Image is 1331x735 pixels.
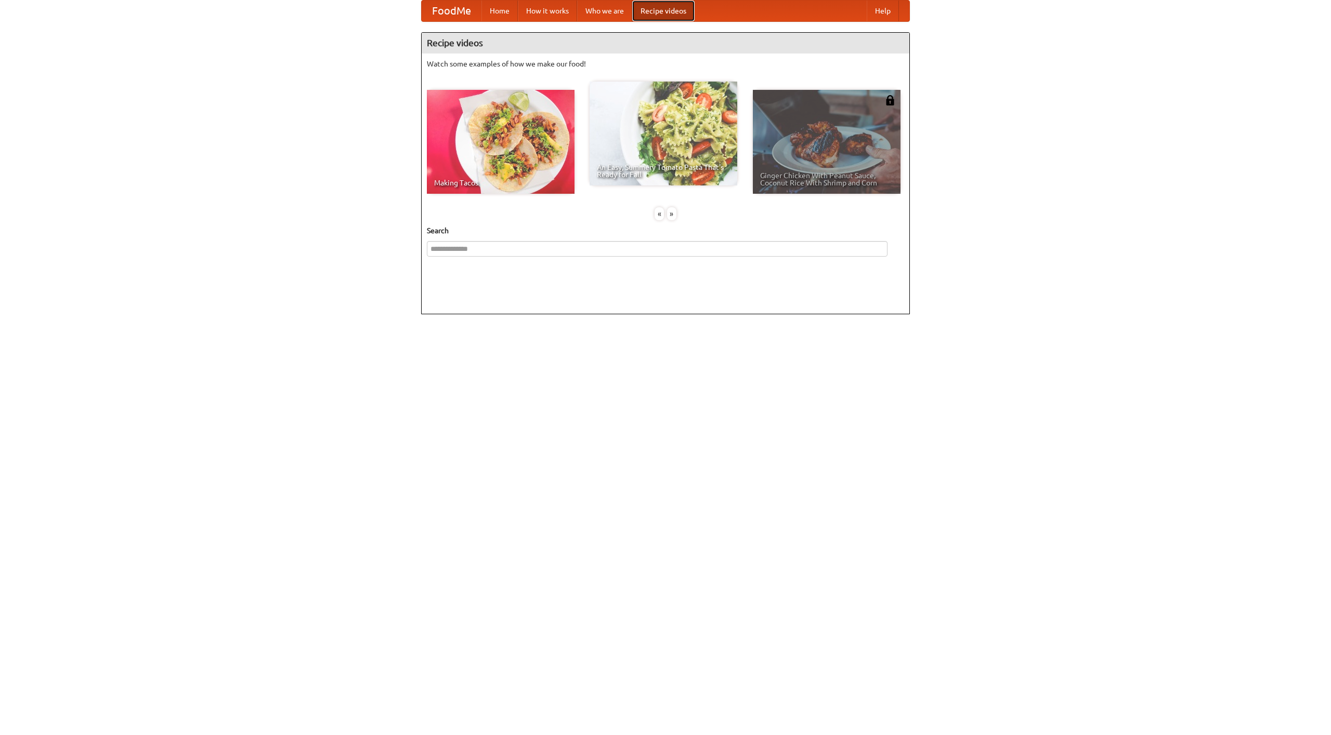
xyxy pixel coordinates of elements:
div: « [655,207,664,220]
a: How it works [518,1,577,21]
a: Recipe videos [632,1,695,21]
p: Watch some examples of how we make our food! [427,59,904,69]
img: 483408.png [885,95,895,105]
a: FoodMe [422,1,481,21]
h4: Recipe videos [422,33,909,54]
div: » [667,207,676,220]
span: An Easy, Summery Tomato Pasta That's Ready for Fall [597,164,730,178]
span: Making Tacos [434,179,567,186]
a: Help [867,1,899,21]
a: An Easy, Summery Tomato Pasta That's Ready for Fall [590,82,737,185]
a: Home [481,1,518,21]
a: Who we are [577,1,632,21]
h5: Search [427,225,904,236]
a: Making Tacos [427,90,575,194]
